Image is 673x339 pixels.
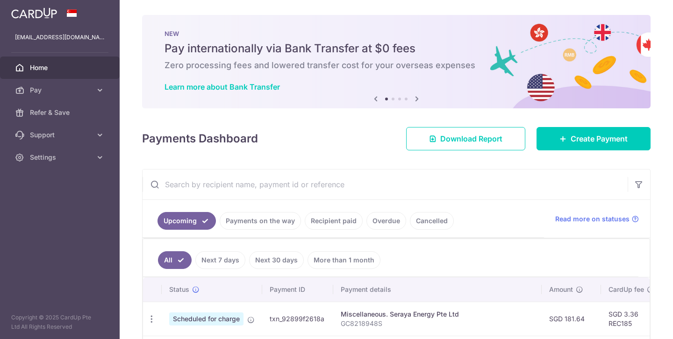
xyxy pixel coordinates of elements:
[165,30,628,37] p: NEW
[249,251,304,269] a: Next 30 days
[142,15,651,108] img: Bank transfer banner
[165,82,280,92] a: Learn more about Bank Transfer
[440,133,502,144] span: Download Report
[158,212,216,230] a: Upcoming
[165,60,628,71] h6: Zero processing fees and lowered transfer cost for your overseas expenses
[11,7,57,19] img: CardUp
[537,127,651,150] a: Create Payment
[143,169,628,199] input: Search by recipient name, payment id or reference
[601,302,662,336] td: SGD 3.36 REC185
[341,310,534,319] div: Miscellaneous. Seraya Energy Pte Ltd
[549,285,573,294] span: Amount
[195,251,245,269] a: Next 7 days
[262,302,333,336] td: txn_92899f2618a
[142,130,258,147] h4: Payments Dashboard
[30,108,92,117] span: Refer & Save
[571,133,628,144] span: Create Payment
[158,251,192,269] a: All
[30,130,92,140] span: Support
[613,311,664,334] iframe: Opens a widget where you can find more information
[308,251,380,269] a: More than 1 month
[341,319,534,328] p: GC8218948S
[406,127,525,150] a: Download Report
[542,302,601,336] td: SGD 181.64
[555,214,630,224] span: Read more on statuses
[30,63,92,72] span: Home
[410,212,454,230] a: Cancelled
[262,277,333,302] th: Payment ID
[609,285,644,294] span: CardUp fee
[305,212,363,230] a: Recipient paid
[333,277,542,302] th: Payment details
[169,285,189,294] span: Status
[169,312,243,325] span: Scheduled for charge
[366,212,406,230] a: Overdue
[15,33,105,42] p: [EMAIL_ADDRESS][DOMAIN_NAME]
[30,85,92,95] span: Pay
[555,214,639,224] a: Read more on statuses
[165,41,628,56] h5: Pay internationally via Bank Transfer at $0 fees
[220,212,301,230] a: Payments on the way
[30,153,92,162] span: Settings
